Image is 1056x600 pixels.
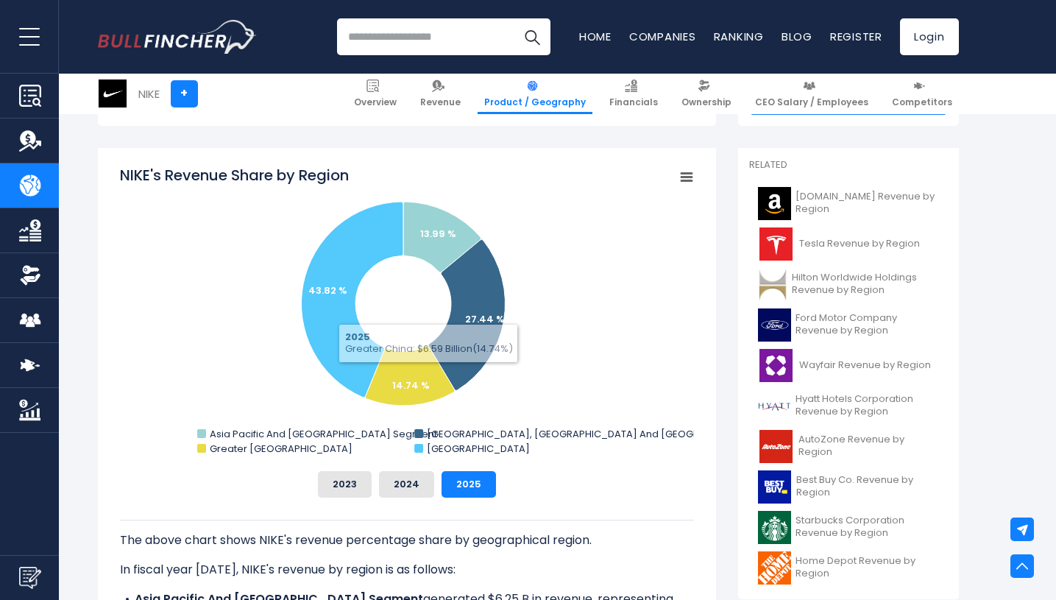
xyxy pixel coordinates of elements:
[120,532,694,549] p: The above chart shows NIKE's revenue percentage share by geographical region.
[427,427,810,441] text: [GEOGRAPHIC_DATA], [GEOGRAPHIC_DATA] And [GEOGRAPHIC_DATA] Segment
[749,345,948,386] a: Wayfair Revenue by Region
[749,305,948,345] a: Ford Motor Company Revenue by Region
[795,191,939,216] span: [DOMAIN_NAME] Revenue by Region
[792,272,938,297] span: Hilton Worldwide Holdings Revenue by Region
[420,96,461,108] span: Revenue
[798,434,939,459] span: AutoZone Revenue by Region
[603,74,665,114] a: Financials
[514,18,550,55] button: Search
[795,515,939,540] span: Starbucks Corporation Revenue by Region
[99,80,127,107] img: NKE logo
[758,511,791,544] img: SBUX logo
[758,430,794,463] img: AZO logo
[478,74,592,114] a: Product / Geography
[442,471,496,498] button: 2025
[629,29,696,44] a: Companies
[318,471,372,498] button: 2023
[465,312,505,326] text: 27.44 %
[171,80,198,107] a: +
[758,227,795,261] img: TSLA logo
[210,427,437,441] text: Asia Pacific And [GEOGRAPHIC_DATA] Segment
[748,74,875,114] a: CEO Salary / Employees
[347,74,403,114] a: Overview
[749,159,948,172] p: Related
[799,359,931,372] span: Wayfair Revenue by Region
[758,551,792,585] img: HD logo
[900,18,959,55] a: Login
[758,389,791,423] img: H logo
[120,561,694,579] p: In fiscal year [DATE], NIKE's revenue by region is as follows:
[749,224,948,264] a: Tesla Revenue by Region
[379,471,434,498] button: 2024
[782,29,812,44] a: Blog
[675,74,738,114] a: Ownership
[681,96,731,108] span: Ownership
[392,378,430,392] text: 14.74 %
[98,20,257,54] img: Bullfincher logo
[795,555,938,580] span: Home Depot Revenue by Region
[749,507,948,548] a: Starbucks Corporation Revenue by Region
[830,29,882,44] a: Register
[758,349,795,382] img: W logo
[749,548,948,588] a: Home Depot Revenue by Region
[308,283,347,297] text: 43.82 %
[19,264,41,286] img: Ownership
[120,165,694,459] svg: NIKE's Revenue Share by Region
[758,308,791,342] img: F logo
[354,96,397,108] span: Overview
[755,96,868,108] span: CEO Salary / Employees
[484,96,586,108] span: Product / Geography
[579,29,612,44] a: Home
[210,442,352,456] text: Greater [GEOGRAPHIC_DATA]
[714,29,764,44] a: Ranking
[758,470,793,504] img: BBY logo
[758,268,788,301] img: HLT logo
[420,227,456,241] text: 13.99 %
[98,20,256,54] a: Go to homepage
[414,74,467,114] a: Revenue
[427,442,530,456] text: [GEOGRAPHIC_DATA]
[609,96,658,108] span: Financials
[795,393,939,418] span: Hyatt Hotels Corporation Revenue by Region
[749,426,948,467] a: AutoZone Revenue by Region
[138,85,160,102] div: NIKE
[749,183,948,224] a: [DOMAIN_NAME] Revenue by Region
[758,187,791,220] img: AMZN logo
[892,96,952,108] span: Competitors
[885,74,959,114] a: Competitors
[749,386,948,426] a: Hyatt Hotels Corporation Revenue by Region
[120,165,349,186] tspan: NIKE's Revenue Share by Region
[749,264,948,305] a: Hilton Worldwide Holdings Revenue by Region
[799,238,920,250] span: Tesla Revenue by Region
[749,467,948,507] a: Best Buy Co. Revenue by Region
[795,312,939,337] span: Ford Motor Company Revenue by Region
[796,474,938,499] span: Best Buy Co. Revenue by Region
